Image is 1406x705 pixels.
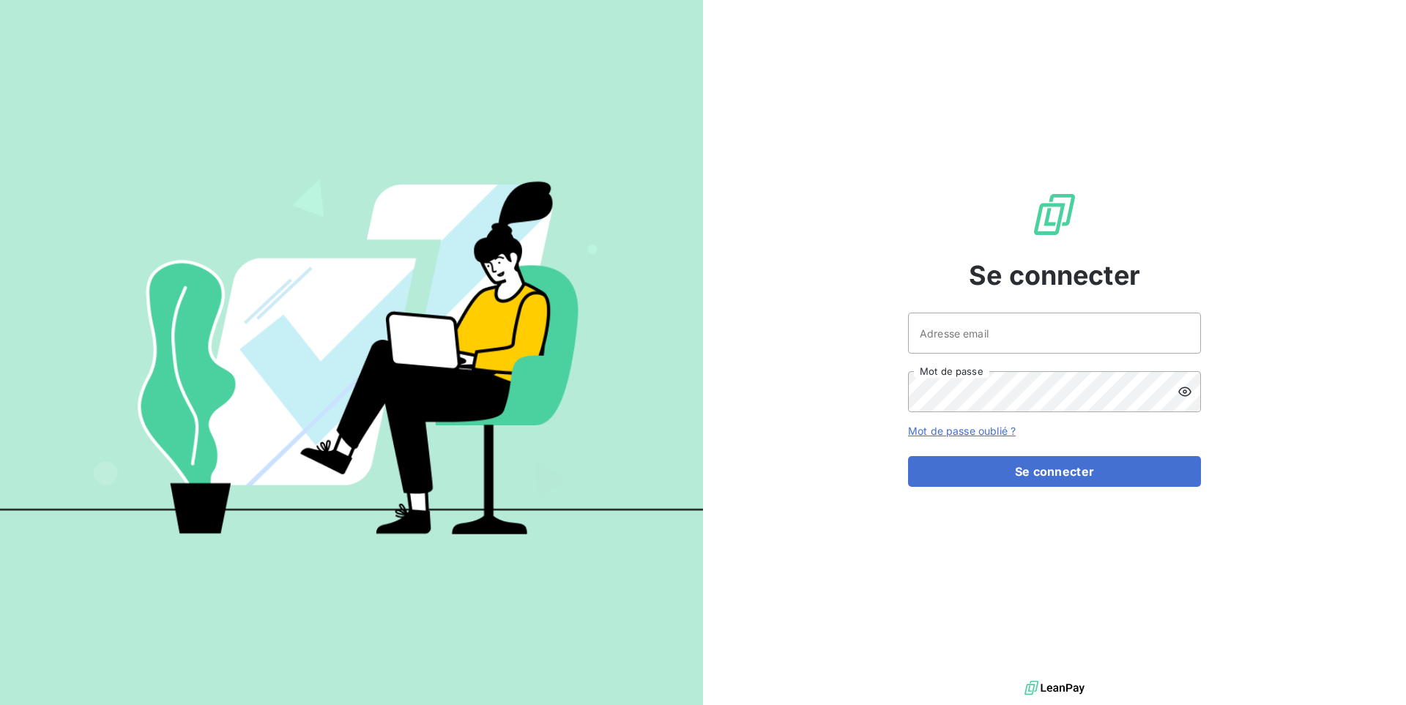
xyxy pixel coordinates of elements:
[1024,677,1085,699] img: logo
[908,425,1016,437] a: Mot de passe oublié ?
[908,456,1201,487] button: Se connecter
[908,313,1201,354] input: placeholder
[1031,191,1078,238] img: Logo LeanPay
[969,255,1140,295] span: Se connecter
